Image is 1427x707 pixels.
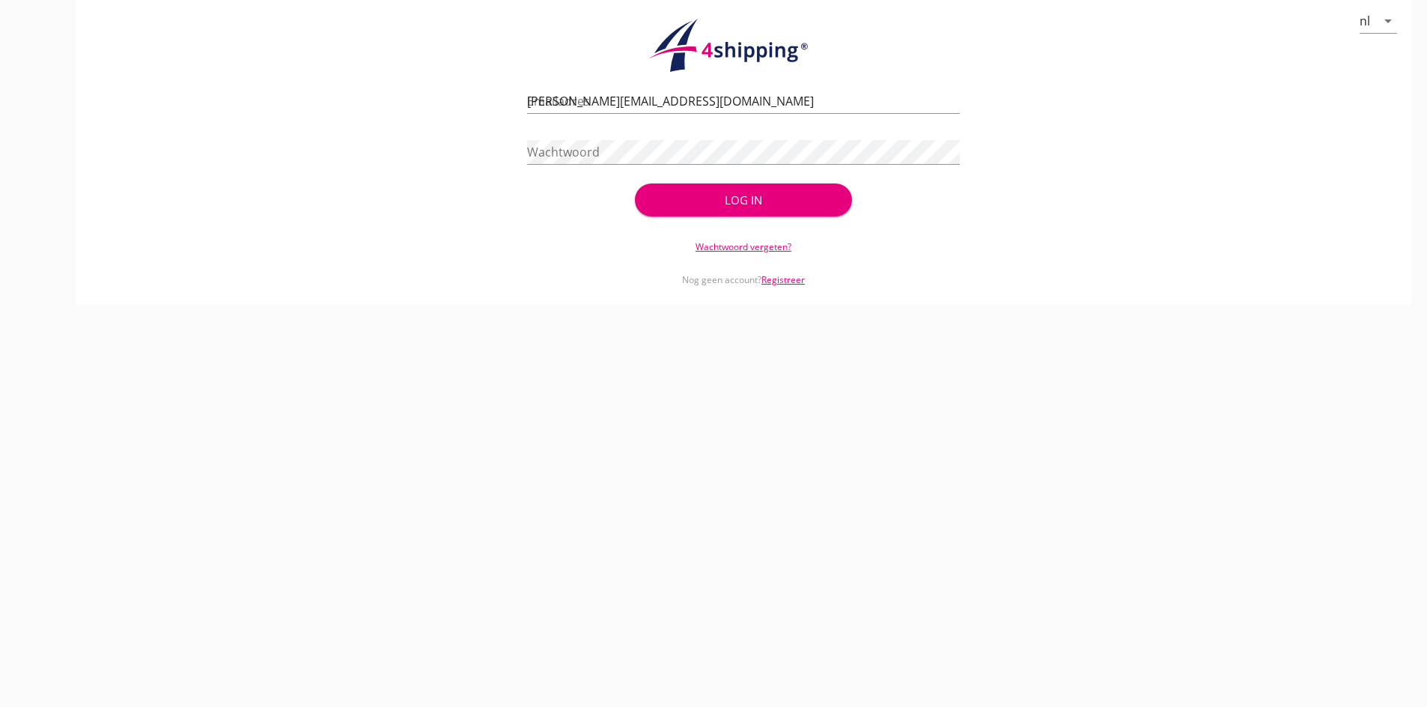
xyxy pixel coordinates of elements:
[659,192,827,209] div: Log in
[696,240,791,253] a: Wachtwoord vergeten?
[527,89,961,113] input: Emailadres
[761,273,805,286] a: Registreer
[527,254,961,287] div: Nog geen account?
[1360,14,1370,28] div: nl
[1379,12,1397,30] i: arrow_drop_down
[646,18,841,73] img: logo.1f945f1d.svg
[635,183,851,216] button: Log in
